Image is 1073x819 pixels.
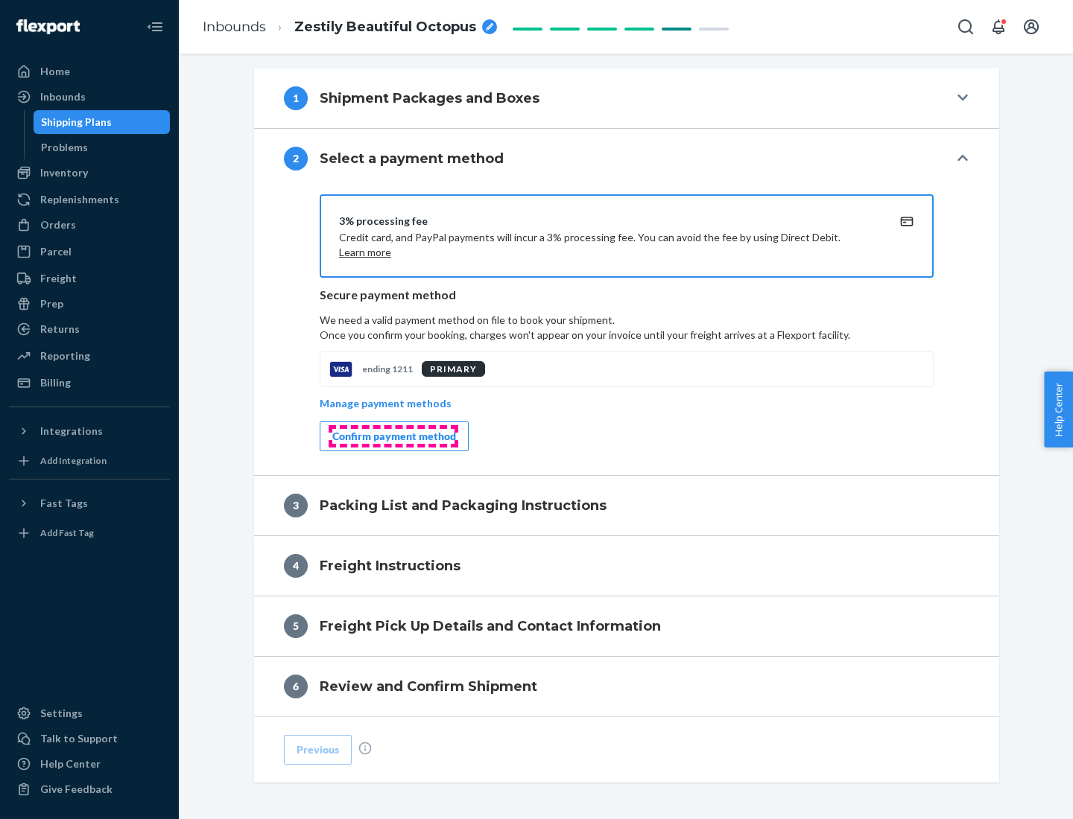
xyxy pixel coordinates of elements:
[1016,12,1046,42] button: Open account menu
[40,496,88,511] div: Fast Tags
[140,12,170,42] button: Close Navigation
[16,19,80,34] img: Flexport logo
[40,192,119,207] div: Replenishments
[320,149,504,168] h4: Select a payment method
[9,491,170,515] button: Fast Tags
[40,782,113,797] div: Give Feedback
[9,267,170,290] a: Freight
[40,64,70,79] div: Home
[320,328,934,342] p: Once you confirm your booking, charges won't appear on your invoice until your freight arrives at...
[9,213,170,237] a: Orders
[320,677,537,696] h4: Review and Confirm Shipment
[40,217,76,232] div: Orders
[40,165,88,180] div: Inventory
[320,556,460,576] h4: Freight Instructions
[9,292,170,316] a: Prep
[9,371,170,395] a: Billing
[40,244,72,259] div: Parcel
[422,361,485,377] div: PRIMARY
[191,5,509,49] ol: breadcrumbs
[284,675,308,698] div: 6
[9,521,170,545] a: Add Fast Tag
[320,89,539,108] h4: Shipment Packages and Boxes
[332,429,456,444] div: Confirm payment method
[9,85,170,109] a: Inbounds
[284,735,352,765] button: Previous
[40,348,90,363] div: Reporting
[320,313,934,342] p: We need a valid payment method on file to book your shipment.
[9,752,170,776] a: Help Center
[254,596,999,656] button: 5Freight Pick Up Details and Contact Information
[40,706,83,721] div: Settings
[284,494,308,517] div: 3
[339,230,879,260] p: Credit card, and PayPal payments will incur a 3% processing fee. You can avoid the fee by using D...
[9,777,170,801] button: Give Feedback
[40,731,118,746] div: Talk to Support
[362,363,413,375] p: ending 1211
[9,188,170,211] a: Replenishments
[254,657,999,716] button: 6Review and Confirm Shipment
[254,68,999,128] button: 1Shipment Packages and Boxes
[40,375,71,390] div: Billing
[9,60,170,83] a: Home
[203,19,266,35] a: Inbounds
[339,214,879,229] div: 3% processing fee
[9,161,170,185] a: Inventory
[40,526,94,539] div: Add Fast Tag
[40,424,103,439] div: Integrations
[284,86,308,110] div: 1
[9,240,170,264] a: Parcel
[984,12,1013,42] button: Open notifications
[40,89,86,104] div: Inbounds
[40,756,101,771] div: Help Center
[41,140,88,155] div: Problems
[320,616,661,636] h4: Freight Pick Up Details and Contact Information
[9,727,170,751] a: Talk to Support
[320,287,934,304] p: Secure payment method
[294,18,476,37] span: Zestily Beautiful Octopus
[40,271,77,286] div: Freight
[9,344,170,368] a: Reporting
[9,701,170,725] a: Settings
[40,454,107,467] div: Add Integration
[9,449,170,473] a: Add Integration
[40,322,80,337] div: Returns
[284,147,308,171] div: 2
[40,296,63,311] div: Prep
[34,110,171,134] a: Shipping Plans
[320,396,452,411] p: Manage payment methods
[320,496,607,515] h4: Packing List and Packaging Instructions
[41,115,112,130] div: Shipping Plans
[254,536,999,596] button: 4Freight Instructions
[34,136,171,159] a: Problems
[254,476,999,535] button: 3Packing List and Packaging Instructions
[951,12,981,42] button: Open Search Box
[284,554,308,578] div: 4
[284,614,308,638] div: 5
[1044,372,1073,447] button: Help Center
[320,421,469,451] button: Confirm payment method
[9,419,170,443] button: Integrations
[9,317,170,341] a: Returns
[339,245,391,260] button: Learn more
[254,129,999,188] button: 2Select a payment method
